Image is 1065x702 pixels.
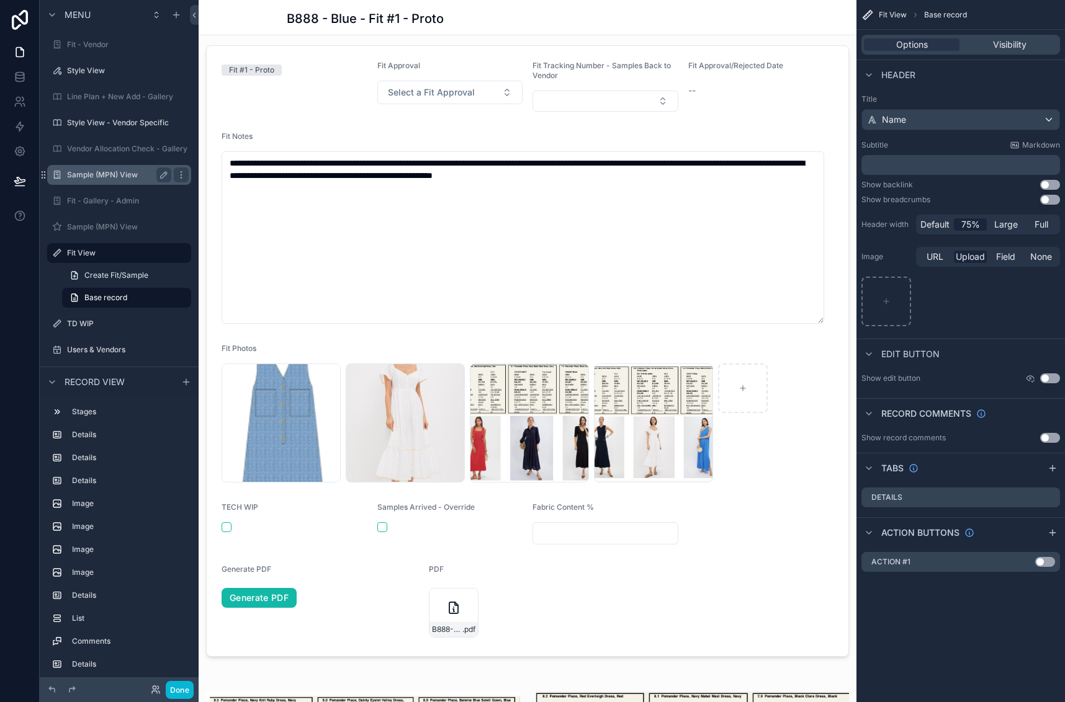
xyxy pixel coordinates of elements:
a: Vendor Allocation Check - Gallery [47,139,191,159]
a: Markdown [1010,140,1060,150]
span: Record comments [881,407,971,420]
span: Record view [65,376,125,388]
span: Large [994,218,1018,231]
label: TD WIP [67,319,189,329]
span: Field [996,251,1015,263]
label: Header width [861,220,911,229]
label: Line Plan + New Add - Gallery [67,92,189,102]
button: Done [166,681,194,699]
span: Base record [84,293,127,303]
a: Fit View [47,243,191,263]
a: Create Fit/Sample [62,265,191,285]
a: Line Plan + New Add - Gallery [47,87,191,107]
span: 75% [961,218,980,231]
span: Options [896,38,928,51]
label: Style View - Vendor Specific [67,118,189,128]
div: Show backlink [861,180,913,190]
span: URL [927,251,943,263]
label: Details [72,453,186,463]
span: Create Fit/Sample [84,270,148,280]
label: Title [861,94,1060,104]
label: List [72,613,186,623]
label: Image [72,499,186,509]
div: scrollable content [40,396,199,677]
label: Vendor Allocation Check - Gallery [67,144,189,154]
a: Style View - Vendor Specific [47,113,191,133]
span: Edit button [881,348,940,360]
label: Image [72,544,186,554]
span: Full [1035,218,1048,231]
a: Fit - Gallery - Admin [47,191,191,211]
label: Image [861,252,911,262]
span: Tabs [881,462,904,474]
span: Upload [956,251,985,263]
button: Name [861,109,1060,130]
label: Details [72,659,186,669]
a: Fit - Vendor [47,35,191,55]
a: Users & Vendors [47,340,191,360]
label: Sample (MPN) View [67,170,166,180]
a: Base record [62,288,191,308]
label: Details [871,492,902,502]
label: Image [72,522,186,531]
div: Show breadcrumbs [861,195,930,205]
span: None [1030,251,1052,263]
span: Menu [65,9,91,21]
label: Action #1 [871,557,910,567]
span: Markdown [1022,140,1060,150]
label: Image [72,567,186,577]
a: Sample (MPN) View [47,217,191,237]
a: Sample (MPN) View [47,165,191,185]
label: Details [72,476,186,486]
div: scrollable content [861,155,1060,175]
a: Style View [47,61,191,81]
span: Base record [924,10,967,20]
a: TD WIP [47,314,191,334]
label: Fit - Gallery - Admin [67,196,189,206]
label: Comments [72,636,186,646]
div: Show record comments [861,433,946,443]
label: Details [72,430,186,440]
span: Visibility [993,38,1027,51]
label: Subtitle [861,140,888,150]
span: Fit View [879,10,907,20]
label: Fit - Vendor [67,40,189,50]
label: Stages [72,407,186,417]
label: Sample (MPN) View [67,222,189,232]
label: Style View [67,66,189,76]
span: Default [920,218,950,231]
h1: B888 - Blue - Fit #1 - Proto [287,10,444,27]
label: Users & Vendors [67,345,189,355]
label: Show edit button [861,373,920,383]
label: Fit View [67,248,184,258]
span: Action buttons [881,526,959,539]
a: Fit - WIIP + High Priority [47,366,191,386]
label: Details [72,590,186,600]
span: Name [882,113,906,126]
span: Header [881,69,915,81]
